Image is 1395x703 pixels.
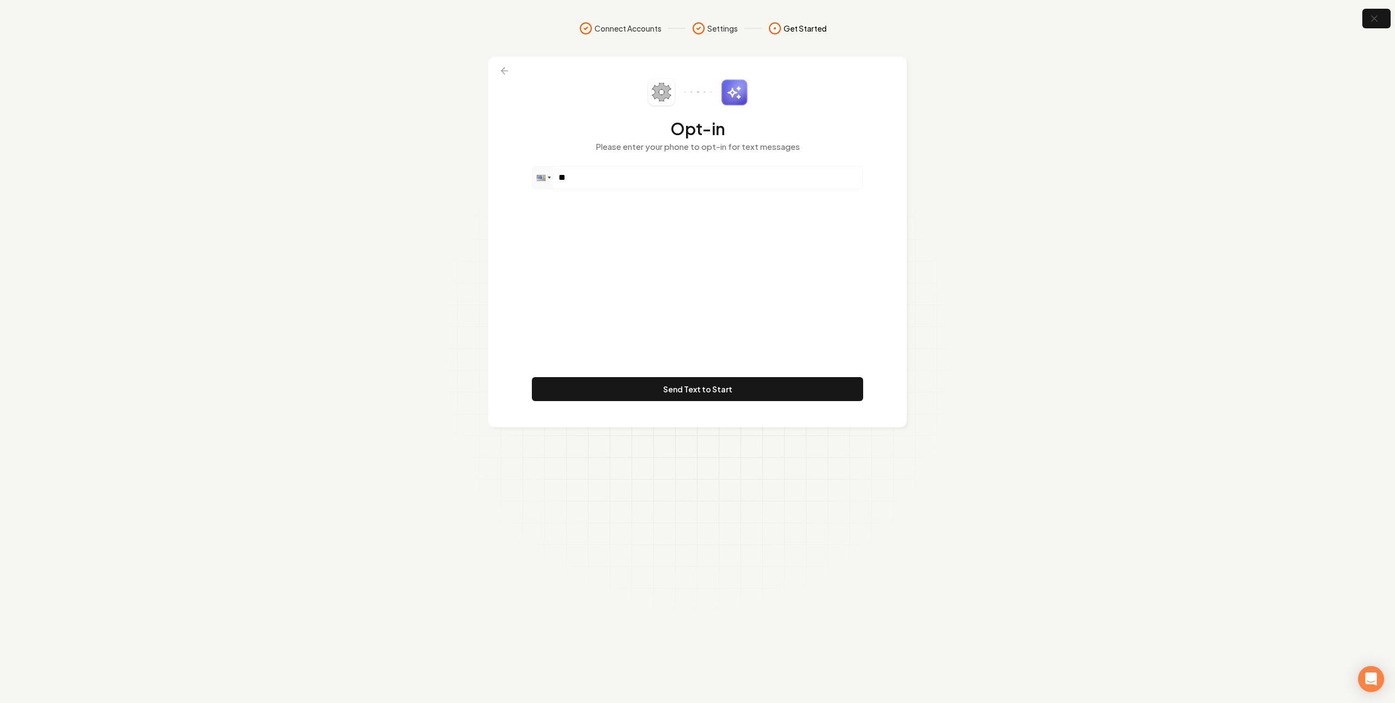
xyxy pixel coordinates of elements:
img: connector-dots.svg [684,91,712,93]
span: Settings [707,23,738,34]
span: Connect Accounts [595,23,662,34]
p: Please enter your phone to opt-in for text messages [532,141,863,153]
div: United States: + 1 [532,167,553,189]
button: Send Text to Start [532,377,863,401]
h2: Opt-in [532,119,863,138]
div: Open Intercom Messenger [1358,666,1384,692]
span: Get Started [784,23,827,34]
img: sparkles.svg [721,79,748,106]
